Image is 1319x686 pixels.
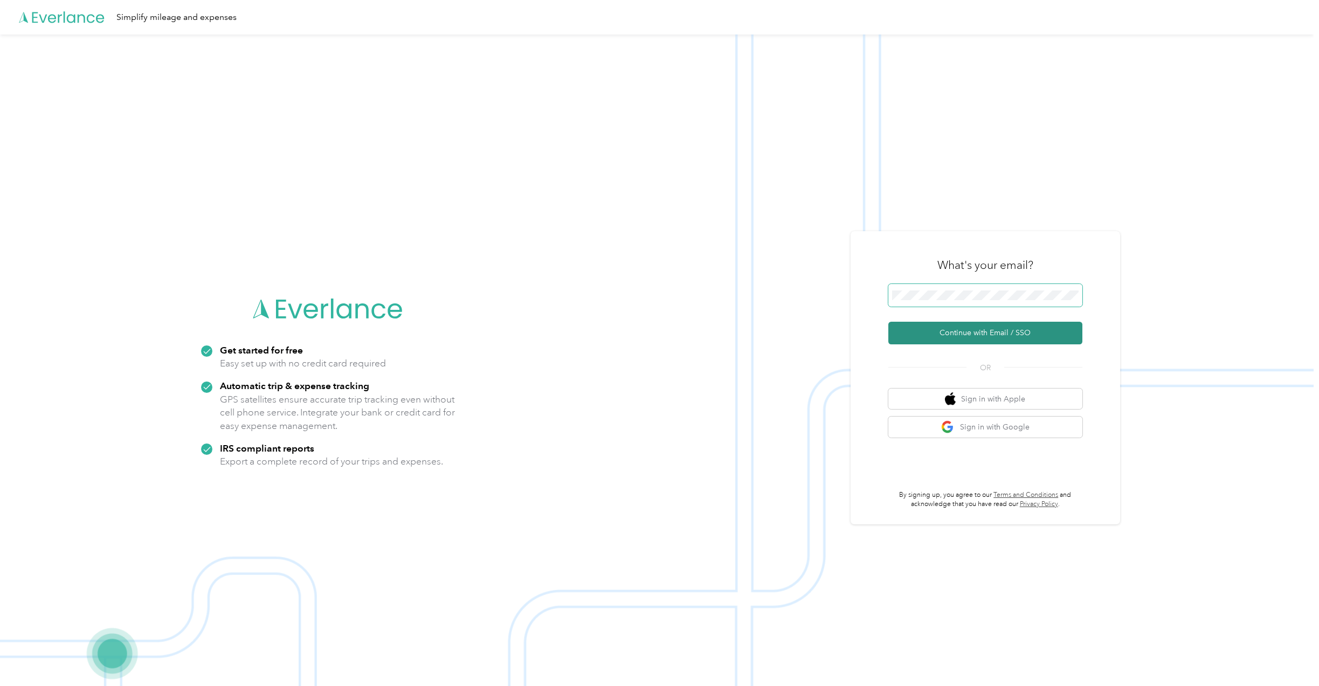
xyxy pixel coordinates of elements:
strong: Get started for free [220,344,303,356]
strong: IRS compliant reports [220,442,314,454]
div: Simplify mileage and expenses [116,11,237,24]
strong: Automatic trip & expense tracking [220,380,369,391]
p: Export a complete record of your trips and expenses. [220,455,443,468]
p: Easy set up with no credit card required [220,357,386,370]
img: google logo [941,420,955,434]
h3: What's your email? [937,258,1033,273]
a: Terms and Conditions [993,491,1058,499]
p: By signing up, you agree to our and acknowledge that you have read our . [888,490,1082,509]
button: google logoSign in with Google [888,417,1082,438]
img: apple logo [945,392,956,406]
p: GPS satellites ensure accurate trip tracking even without cell phone service. Integrate your bank... [220,393,455,433]
button: apple logoSign in with Apple [888,389,1082,410]
a: Privacy Policy [1020,500,1058,508]
span: OR [966,362,1004,373]
button: Continue with Email / SSO [888,322,1082,344]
